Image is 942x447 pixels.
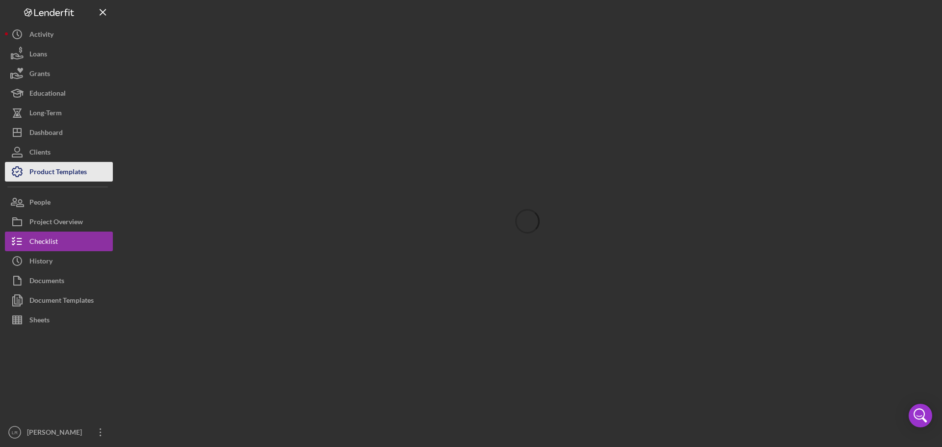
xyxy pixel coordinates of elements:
[29,212,83,234] div: Project Overview
[5,123,113,142] button: Dashboard
[5,422,113,442] button: LR[PERSON_NAME]
[5,162,113,182] button: Product Templates
[29,64,50,86] div: Grants
[5,251,113,271] button: History
[29,192,51,214] div: People
[29,232,58,254] div: Checklist
[25,422,88,445] div: [PERSON_NAME]
[12,430,18,435] text: LR
[5,142,113,162] button: Clients
[29,142,51,164] div: Clients
[5,192,113,212] button: People
[5,103,113,123] button: Long-Term
[5,64,113,83] button: Grants
[5,290,113,310] button: Document Templates
[29,162,87,184] div: Product Templates
[5,83,113,103] button: Educational
[909,404,932,427] div: Open Intercom Messenger
[29,290,94,313] div: Document Templates
[29,123,63,145] div: Dashboard
[29,271,64,293] div: Documents
[29,83,66,105] div: Educational
[5,44,113,64] button: Loans
[29,310,50,332] div: Sheets
[5,212,113,232] button: Project Overview
[29,25,53,47] div: Activity
[5,310,113,330] button: Sheets
[29,103,62,125] div: Long-Term
[29,44,47,66] div: Loans
[29,251,52,273] div: History
[5,25,113,44] button: Activity
[5,271,113,290] button: Documents
[5,232,113,251] button: Checklist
